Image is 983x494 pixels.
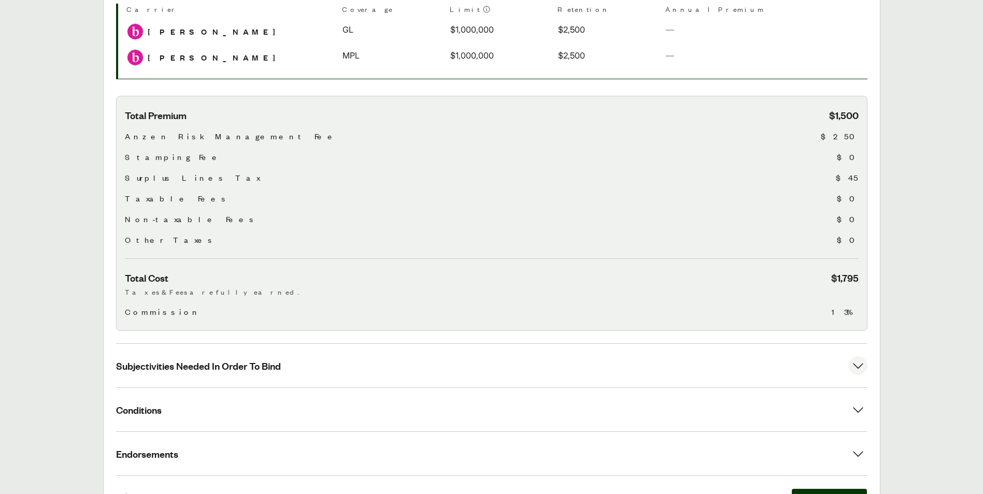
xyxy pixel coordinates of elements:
span: [PERSON_NAME] [148,51,284,64]
span: $250 [821,130,859,142]
span: Total Cost [125,271,168,284]
span: $2,500 [558,49,585,62]
span: $2,500 [558,23,585,36]
p: Taxes & Fees are fully earned. [125,286,859,297]
th: Retention [558,4,657,19]
span: Endorsements [116,447,178,460]
span: Taxable Fees [125,192,230,205]
span: $0 [837,151,859,163]
button: Subjectivities Needed In Order To Bind [116,344,867,387]
span: — [666,24,674,35]
span: — [666,50,674,61]
span: $45 [836,171,859,184]
span: $0 [837,213,859,225]
span: $0 [837,192,859,205]
span: Conditions [116,403,162,416]
th: Coverage [342,4,441,19]
th: Annual Premium [665,4,765,19]
button: Endorsements [116,432,867,475]
th: Carrier [126,4,334,19]
span: GL [343,23,353,36]
span: [PERSON_NAME] [148,25,284,38]
span: 13% [832,306,859,318]
span: Commission [125,306,201,318]
span: Subjectivities Needed In Order To Bind [116,359,281,372]
span: Stamping Fee [125,151,222,163]
span: Surplus Lines Tax [125,171,260,184]
span: $1,500 [829,109,859,122]
span: Other Taxes [125,234,216,246]
button: Conditions [116,388,867,431]
span: Total Premium [125,109,187,122]
img: Beazley logo [127,50,143,65]
span: Anzen Risk Management Fee [125,130,338,142]
th: Limit [450,4,549,19]
img: Beazley logo [127,24,143,39]
span: $1,000,000 [450,49,494,62]
span: $1,795 [831,271,859,284]
span: $1,000,000 [450,23,494,36]
span: Non-taxable Fees [125,213,258,225]
span: $0 [837,234,859,246]
span: MPL [343,49,360,62]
